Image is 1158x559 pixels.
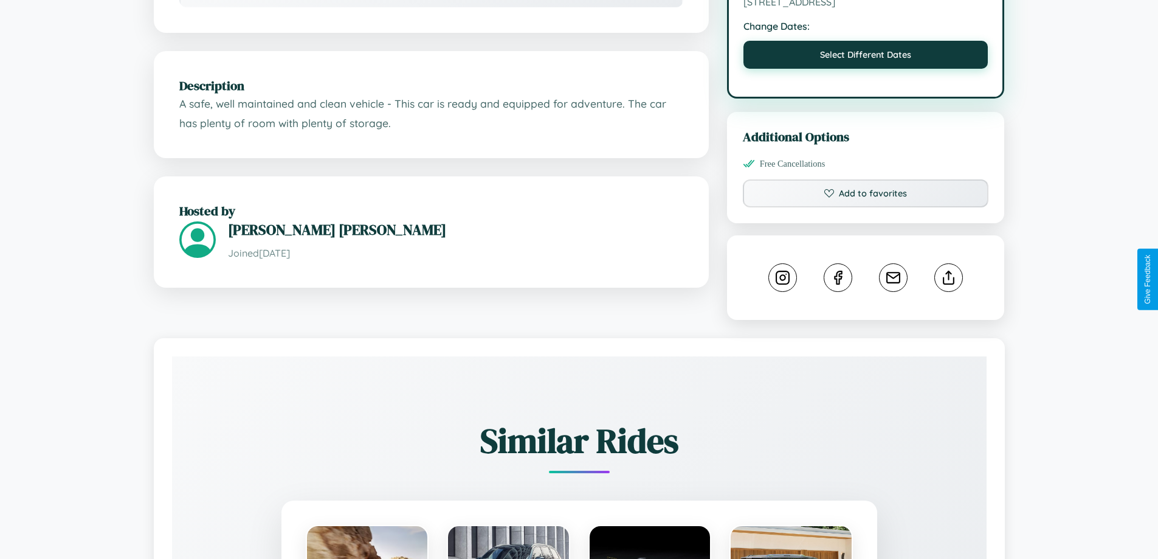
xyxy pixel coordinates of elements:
[743,41,988,69] button: Select Different Dates
[743,179,989,207] button: Add to favorites
[228,220,683,240] h3: [PERSON_NAME] [PERSON_NAME]
[215,417,944,464] h2: Similar Rides
[743,128,989,145] h3: Additional Options
[760,159,825,169] span: Free Cancellations
[179,202,683,220] h2: Hosted by
[1143,255,1152,304] div: Give Feedback
[179,77,683,94] h2: Description
[743,20,988,32] strong: Change Dates:
[228,245,683,262] p: Joined [DATE]
[179,94,683,133] p: A safe, well maintained and clean vehicle - This car is ready and equipped for adventure. The car...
